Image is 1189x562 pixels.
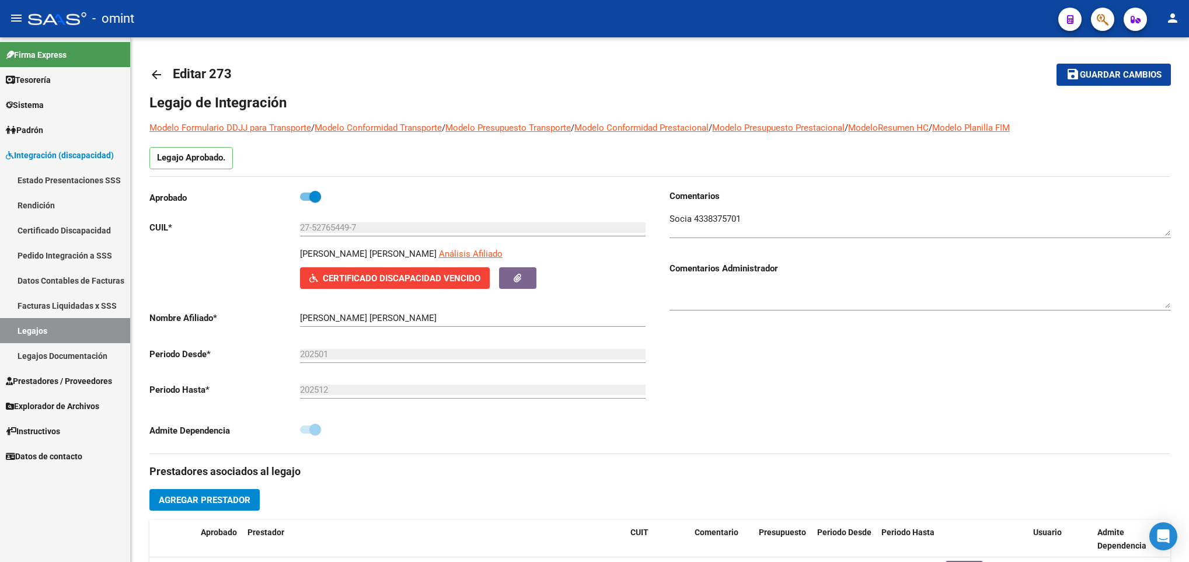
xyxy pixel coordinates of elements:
a: Modelo Planilla FIM [932,123,1010,133]
p: Nombre Afiliado [149,312,300,324]
datatable-header-cell: Aprobado [196,520,243,558]
span: Prestador [247,528,284,537]
mat-icon: menu [9,11,23,25]
span: Periodo Desde [817,528,871,537]
span: Prestadores / Proveedores [6,375,112,388]
span: Instructivos [6,425,60,438]
span: Presupuesto [759,528,806,537]
span: Guardar cambios [1080,70,1162,81]
a: ModeloResumen HC [848,123,929,133]
span: Firma Express [6,48,67,61]
h3: Comentarios [670,190,1171,203]
mat-icon: save [1066,67,1080,81]
a: Modelo Conformidad Transporte [315,123,442,133]
a: Modelo Presupuesto Transporte [445,123,571,133]
span: Certificado Discapacidad Vencido [323,273,480,284]
a: Modelo Formulario DDJJ para Transporte [149,123,311,133]
h3: Comentarios Administrador [670,262,1171,275]
span: Integración (discapacidad) [6,149,114,162]
h3: Prestadores asociados al legajo [149,463,1170,480]
span: - omint [92,6,134,32]
mat-icon: person [1166,11,1180,25]
span: Análisis Afiliado [439,249,503,259]
span: Editar 273 [173,67,232,81]
datatable-header-cell: CUIT [626,520,690,558]
span: Padrón [6,124,43,137]
datatable-header-cell: Usuario [1028,520,1093,558]
p: CUIL [149,221,300,234]
button: Guardar cambios [1056,64,1171,85]
span: Comentario [695,528,738,537]
p: [PERSON_NAME] [PERSON_NAME] [300,247,437,260]
p: Periodo Hasta [149,383,300,396]
datatable-header-cell: Comentario [690,520,754,558]
p: Periodo Desde [149,348,300,361]
button: Certificado Discapacidad Vencido [300,267,490,289]
span: Tesorería [6,74,51,86]
span: Explorador de Archivos [6,400,99,413]
span: Agregar Prestador [159,495,250,505]
datatable-header-cell: Presupuesto [754,520,813,558]
p: Legajo Aprobado. [149,147,233,169]
span: Aprobado [201,528,237,537]
button: Agregar Prestador [149,489,260,511]
datatable-header-cell: Prestador [243,520,626,558]
span: Sistema [6,99,44,111]
span: CUIT [630,528,648,537]
datatable-header-cell: Periodo Desde [813,520,877,558]
div: Open Intercom Messenger [1149,522,1177,550]
h1: Legajo de Integración [149,93,1170,112]
p: Aprobado [149,191,300,204]
a: Modelo Presupuesto Prestacional [712,123,845,133]
datatable-header-cell: Admite Dependencia [1093,520,1157,558]
a: Modelo Conformidad Prestacional [574,123,709,133]
span: Usuario [1033,528,1062,537]
span: Admite Dependencia [1097,528,1146,550]
span: Periodo Hasta [881,528,935,537]
mat-icon: arrow_back [149,68,163,82]
p: Admite Dependencia [149,424,300,437]
span: Datos de contacto [6,450,82,463]
datatable-header-cell: Periodo Hasta [877,520,941,558]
